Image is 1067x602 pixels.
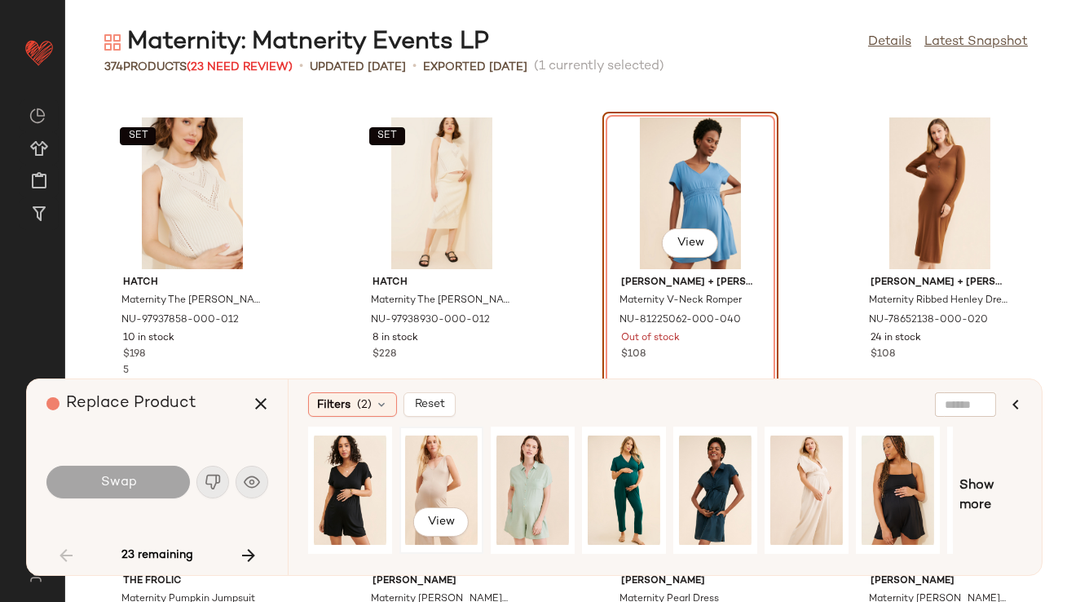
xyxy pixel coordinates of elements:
div: Maternity: Matnerity Events LP [104,26,489,59]
button: View [662,228,717,258]
span: [PERSON_NAME] [621,574,760,589]
span: 23 remaining [121,548,193,563]
span: NU-97938930-000-012 [371,313,490,328]
button: SET [369,127,405,145]
span: • [412,57,417,77]
button: View [413,507,469,537]
span: The Frolic [123,574,262,589]
button: Reset [403,392,456,417]
span: View [427,516,455,529]
span: Hatch [373,276,511,290]
span: Maternity Ribbed Henley Dress [869,294,1007,308]
img: 68921246_041_b [679,432,752,548]
button: SET [120,127,156,145]
span: Replace Product [66,395,196,412]
img: heart_red.DM2ytmEG.svg [23,36,55,69]
img: 81225062_001_b4 [314,432,386,548]
span: NU-78652138-000-020 [869,313,988,328]
p: Exported [DATE] [423,59,527,76]
span: $228 [373,347,396,362]
span: Maternity The [PERSON_NAME] Pointelle Tank Top [121,294,260,308]
span: 8 in stock [373,331,418,346]
img: svg%3e [29,108,46,124]
span: Maternity V-Neck Romper [619,294,742,308]
span: NU-81225062-000-040 [619,313,741,328]
span: Reset [414,398,445,411]
span: Filters [317,396,351,414]
span: SET [377,131,397,142]
span: • [299,57,303,77]
img: 81225062_040_b [608,117,773,269]
span: $108 [871,347,895,362]
img: svg%3e [20,569,51,582]
img: 84464759_224_b [405,432,478,548]
p: updated [DATE] [310,59,406,76]
span: 5 [123,365,129,376]
img: 97937858_012_b [110,117,275,269]
span: [PERSON_NAME] [373,574,511,589]
span: [PERSON_NAME] + [PERSON_NAME] [871,276,1009,290]
img: svg%3e [104,34,121,51]
span: SET [127,131,148,142]
span: 24 in stock [871,331,921,346]
img: 97863039_001_b [862,432,934,548]
img: 78652138_020_b4 [858,117,1022,269]
img: 83692509_102_b [496,432,569,548]
img: 67485276_001_b [953,432,1025,548]
span: Show more [959,476,1022,516]
span: 374 [104,61,123,73]
span: (23 Need Review) [187,61,293,73]
a: Details [868,33,911,52]
span: $198 [123,347,145,362]
img: 97938930_012_b [359,117,524,269]
a: Latest Snapshot [924,33,1028,52]
div: Products [104,59,293,76]
span: [PERSON_NAME] [871,574,1009,589]
span: 10 in stock [123,331,174,346]
span: Hatch [123,276,262,290]
span: NU-97937858-000-012 [121,313,239,328]
img: 67485276_030_b [588,432,660,548]
img: 95410338_012_b [770,432,843,548]
span: (2) [357,396,372,414]
span: Maternity The [PERSON_NAME] Pointelle Skirt [371,294,509,308]
span: (1 currently selected) [534,57,664,77]
span: View [676,237,703,250]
